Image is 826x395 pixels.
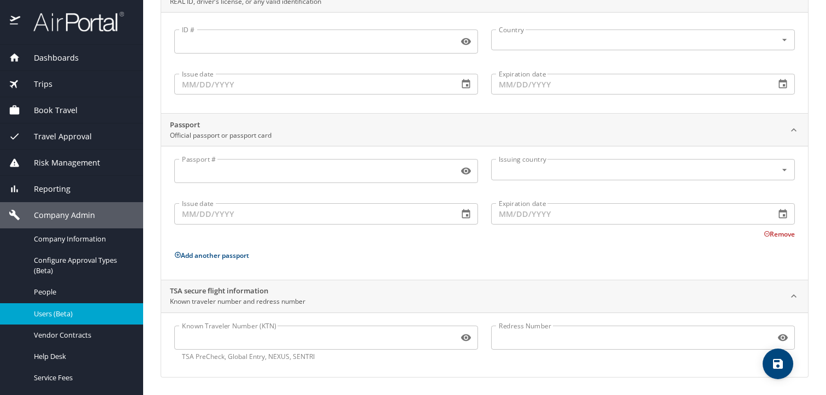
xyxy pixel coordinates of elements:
div: TSA secure flight informationKnown traveler number and redress number [161,280,808,313]
span: Company Admin [20,209,95,221]
span: Configure Approval Types (Beta) [34,255,130,276]
input: MM/DD/YYYY [491,74,766,95]
img: airportal-logo.png [21,11,124,32]
h2: Passport [170,120,272,131]
button: Remove [764,229,795,239]
button: Add another passport [174,251,249,260]
div: PassportOfficial passport or passport card [161,146,808,279]
span: Vendor Contracts [34,330,130,340]
button: Open [778,33,791,46]
span: Trips [20,78,52,90]
span: Travel Approval [20,131,92,143]
span: Users (Beta) [34,309,130,319]
span: Reporting [20,183,70,195]
span: People [34,287,130,297]
p: Known traveler number and redress number [170,297,305,306]
button: save [763,349,793,379]
div: PassportOfficial passport or passport card [161,114,808,146]
div: TSA secure flight informationKnown traveler number and redress number [161,313,808,377]
input: MM/DD/YYYY [174,203,450,224]
span: Book Travel [20,104,78,116]
span: Service Fees [34,373,130,383]
p: Official passport or passport card [170,131,272,140]
h2: TSA secure flight information [170,286,305,297]
span: Company Information [34,234,130,244]
button: Open [778,163,791,176]
img: icon-airportal.png [10,11,21,32]
span: Risk Management [20,157,100,169]
input: MM/DD/YYYY [174,74,450,95]
span: Help Desk [34,351,130,362]
input: MM/DD/YYYY [491,203,766,224]
div: Identification cardREAL ID, driver’s license, or any valid identification [161,12,808,113]
span: Dashboards [20,52,79,64]
p: TSA PreCheck, Global Entry, NEXUS, SENTRI [182,352,470,362]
